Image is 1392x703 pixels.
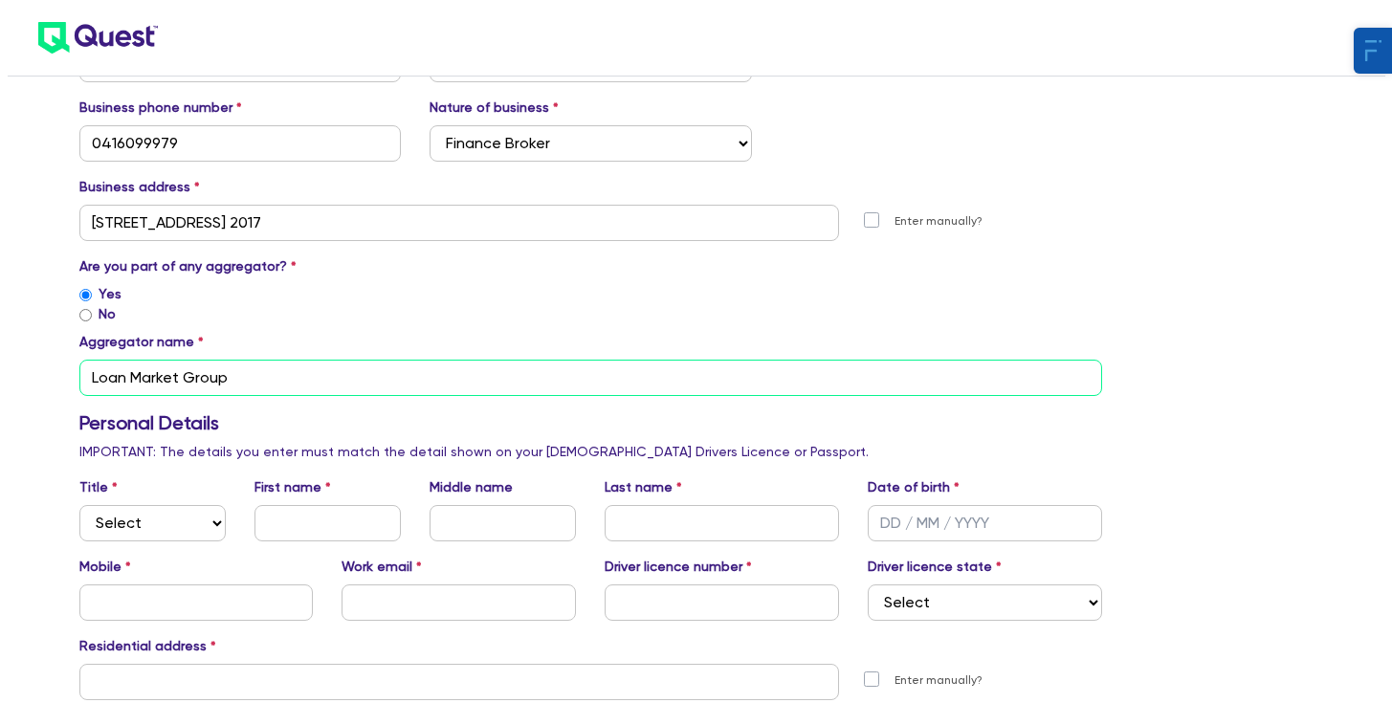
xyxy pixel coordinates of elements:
[79,411,1103,434] h3: Personal Details
[79,477,118,497] label: Title
[868,505,1102,541] input: DD / MM / YYYY
[868,557,1002,577] label: Driver licence state
[342,557,422,577] label: Work email
[605,557,752,577] label: Driver licence number
[79,332,204,352] label: Aggregator name
[38,22,158,54] img: quest-logo
[79,177,200,197] label: Business address
[254,477,331,497] label: First name
[99,284,122,304] label: Yes
[79,98,242,118] label: Business phone number
[605,477,682,497] label: Last name
[430,98,559,118] label: Nature of business
[895,212,983,231] label: Enter manually?
[79,636,216,656] label: Residential address
[79,557,131,577] label: Mobile
[79,442,1103,462] p: IMPORTANT: The details you enter must match the detail shown on your [DEMOGRAPHIC_DATA] Drivers L...
[895,671,983,690] label: Enter manually?
[99,304,116,324] label: No
[79,256,297,276] label: Are you part of any aggregator?
[868,477,960,497] label: Date of birth
[430,477,513,497] label: Middle name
